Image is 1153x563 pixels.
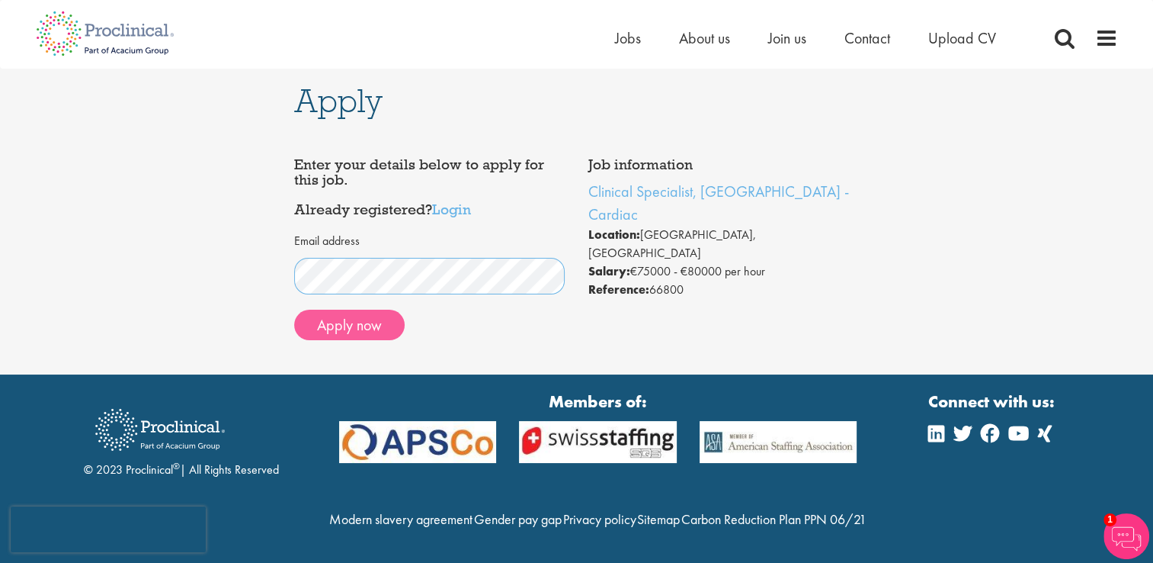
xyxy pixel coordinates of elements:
a: Gender pay gap [474,510,562,528]
span: 1 [1103,513,1116,526]
strong: Members of: [339,390,857,413]
img: APSCo [508,421,688,463]
a: Contact [844,28,890,48]
img: APSCo [328,421,508,463]
label: Email address [294,233,360,250]
button: Apply now [294,310,405,340]
h4: Job information [588,157,860,172]
a: Sitemap [637,510,680,528]
li: €75000 - €80000 per hour [588,262,860,281]
sup: ® [173,460,180,472]
strong: Reference: [588,281,649,298]
a: About us [679,28,730,48]
a: Clinical Specialist, [GEOGRAPHIC_DATA] - Cardiac [588,182,849,224]
a: Upload CV [928,28,996,48]
span: Apply [294,80,383,121]
div: © 2023 Proclinical | All Rights Reserved [84,397,279,479]
iframe: reCAPTCHA [11,507,206,552]
a: Login [432,200,471,218]
img: APSCo [688,421,869,463]
a: Jobs [615,28,641,48]
h4: Enter your details below to apply for this job. Already registered? [294,157,565,217]
img: Chatbot [1103,513,1149,559]
img: Proclinical Recruitment [84,398,236,462]
a: Modern slavery agreement [329,510,472,528]
strong: Salary: [588,263,630,279]
a: Join us [768,28,806,48]
a: Carbon Reduction Plan PPN 06/21 [681,510,866,528]
strong: Connect with us: [928,390,1058,413]
strong: Location: [588,227,640,243]
li: [GEOGRAPHIC_DATA], [GEOGRAPHIC_DATA] [588,226,860,262]
li: 66800 [588,281,860,299]
a: Privacy policy [562,510,636,528]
